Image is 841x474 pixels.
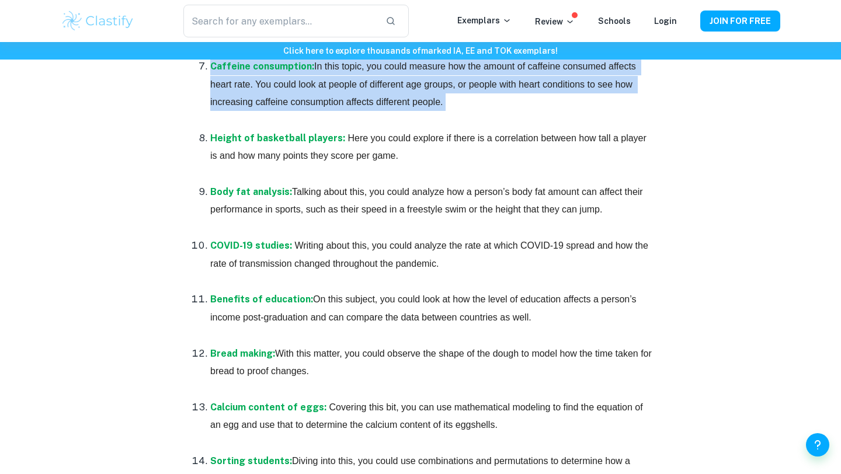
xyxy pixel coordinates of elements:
strong: Benefits of education [210,294,311,305]
a: Login [654,16,677,26]
span: On this subject, you could look at how the level of education affects a person’s income post-grad... [210,294,639,322]
a: Bread making: [210,348,275,359]
span: In this topic, you could measure how the amount of caffeine consumed affects heart rate. You coul... [210,61,638,107]
a: COVID-19 studies: [210,240,292,251]
span: With this matter, you could observe the shape of the dough to model how the time taken for bread ... [210,348,654,376]
a: Schools [598,16,631,26]
button: JOIN FOR FREE [700,11,780,32]
span: Writing about this, you could analyze the rate at which COVID-19 spread and how the rate of trans... [210,241,651,268]
span: Covering this bit, you can use mathematical modeling to find the equation of an egg and use that ... [210,402,645,430]
input: Search for any exemplars... [183,5,376,37]
button: Help and Feedback [806,433,829,456]
p: Review [535,15,575,28]
strong: : [311,294,313,305]
a: Sorting students: [210,455,292,466]
a: Calcium content of eggs: [210,402,326,413]
span: Talking about this, you could analyze how a person’s body fat amount can affect their performance... [210,187,645,214]
p: Exemplars [457,14,512,27]
a: Benefits of education: [210,294,313,305]
h6: Click here to explore thousands of marked IA, EE and TOK exemplars ! [2,44,839,57]
span: Here you could explore if there is a correlation between how tall a player is and how many points... [210,133,649,161]
a: Body fat analysis: [210,186,292,197]
a: Height of basketball players: [210,133,345,144]
img: Clastify logo [61,9,135,33]
a: Caffeine consumption: [210,61,314,72]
